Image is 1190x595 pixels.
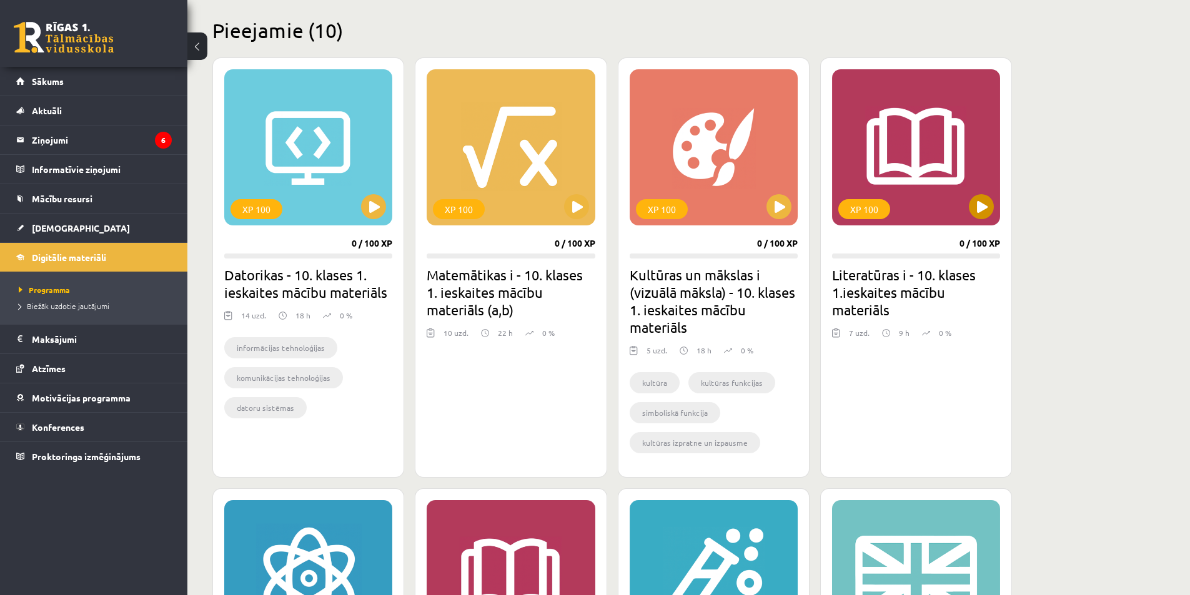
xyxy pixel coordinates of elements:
[16,67,172,96] a: Sākums
[340,310,352,321] p: 0 %
[19,301,109,311] span: Biežāk uzdotie jautājumi
[939,327,951,338] p: 0 %
[155,132,172,149] i: 6
[838,199,890,219] div: XP 100
[636,199,688,219] div: XP 100
[16,184,172,213] a: Mācību resursi
[16,383,172,412] a: Motivācijas programma
[32,252,106,263] span: Digitālie materiāli
[433,199,485,219] div: XP 100
[16,354,172,383] a: Atzīmes
[16,125,172,154] a: Ziņojumi6
[498,327,513,338] p: 22 h
[224,367,343,388] li: komunikācijas tehnoloģijas
[16,243,172,272] a: Digitālie materiāli
[16,155,172,184] a: Informatīvie ziņojumi
[224,266,392,301] h2: Datorikas - 10. klases 1. ieskaites mācību materiāls
[630,372,680,393] li: kultūra
[697,345,712,356] p: 18 h
[295,310,310,321] p: 18 h
[849,327,870,346] div: 7 uzd.
[542,327,555,338] p: 0 %
[32,392,131,403] span: Motivācijas programma
[32,105,62,116] span: Aktuāli
[212,18,1012,42] h2: Pieejamie (10)
[832,266,1000,318] h2: Literatūras i - 10. klases 1.ieskaites mācību materiāls
[19,284,175,295] a: Programma
[32,76,64,87] span: Sākums
[32,363,66,374] span: Atzīmes
[224,337,337,358] li: informācijas tehnoloģijas
[630,432,760,453] li: kultūras izpratne un izpausme
[19,300,175,312] a: Biežāk uzdotie jautājumi
[688,372,775,393] li: kultūras funkcijas
[32,222,130,234] span: [DEMOGRAPHIC_DATA]
[16,413,172,441] a: Konferences
[16,214,172,242] a: [DEMOGRAPHIC_DATA]
[241,310,266,328] div: 14 uzd.
[231,199,282,219] div: XP 100
[32,155,172,184] legend: Informatīvie ziņojumi
[741,345,753,356] p: 0 %
[899,327,910,338] p: 9 h
[32,125,172,154] legend: Ziņojumi
[444,327,469,346] div: 10 uzd.
[16,325,172,353] a: Maksājumi
[32,451,141,462] span: Proktoringa izmēģinājums
[19,285,70,295] span: Programma
[427,266,595,318] h2: Matemātikas i - 10. klases 1. ieskaites mācību materiāls (a,b)
[630,266,798,336] h2: Kultūras un mākslas i (vizuālā māksla) - 10. klases 1. ieskaites mācību materiāls
[32,193,92,204] span: Mācību resursi
[224,397,307,418] li: datoru sistēmas
[14,22,114,53] a: Rīgas 1. Tālmācības vidusskola
[630,402,720,423] li: simboliskā funkcija
[32,325,172,353] legend: Maksājumi
[647,345,667,363] div: 5 uzd.
[16,442,172,471] a: Proktoringa izmēģinājums
[32,421,84,433] span: Konferences
[16,96,172,125] a: Aktuāli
